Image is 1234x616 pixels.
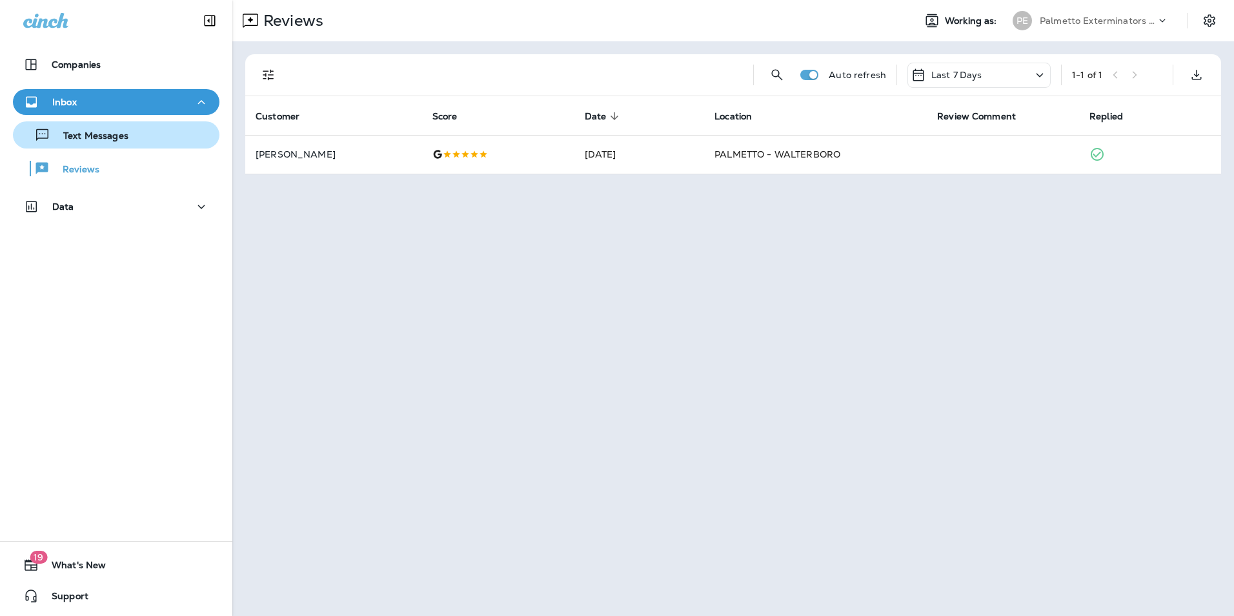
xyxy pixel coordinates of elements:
span: Support [39,591,88,606]
button: Collapse Sidebar [192,8,228,34]
p: Data [52,201,74,212]
p: Palmetto Exterminators LLC [1040,15,1156,26]
button: Data [13,194,219,220]
span: Working as: [945,15,1000,26]
button: Export as CSV [1184,62,1209,88]
button: Text Messages [13,121,219,149]
span: PALMETTO - WALTERBORO [714,149,840,160]
span: Location [714,110,769,122]
span: Score [432,110,474,122]
span: What's New [39,560,106,575]
button: Filters [256,62,281,88]
button: Reviews [13,155,219,182]
span: Review Comment [937,110,1033,122]
span: Review Comment [937,111,1016,122]
span: Date [585,111,607,122]
button: Search Reviews [764,62,790,88]
span: Replied [1089,110,1140,122]
span: Score [432,111,458,122]
button: Support [13,583,219,609]
span: Date [585,110,623,122]
div: PE [1013,11,1032,30]
p: [PERSON_NAME] [256,149,412,159]
span: Customer [256,110,316,122]
p: Auto refresh [829,70,886,80]
p: Reviews [258,11,323,30]
div: 1 - 1 of 1 [1072,70,1102,80]
p: Reviews [50,164,99,176]
span: 19 [30,551,47,564]
p: Text Messages [50,130,128,143]
p: Last 7 Days [931,70,982,80]
td: [DATE] [574,135,705,174]
button: Settings [1198,9,1221,32]
span: Replied [1089,111,1123,122]
button: 19What's New [13,552,219,578]
button: Companies [13,52,219,77]
p: Companies [52,59,101,70]
span: Customer [256,111,299,122]
button: Inbox [13,89,219,115]
p: Inbox [52,97,77,107]
span: Location [714,111,752,122]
